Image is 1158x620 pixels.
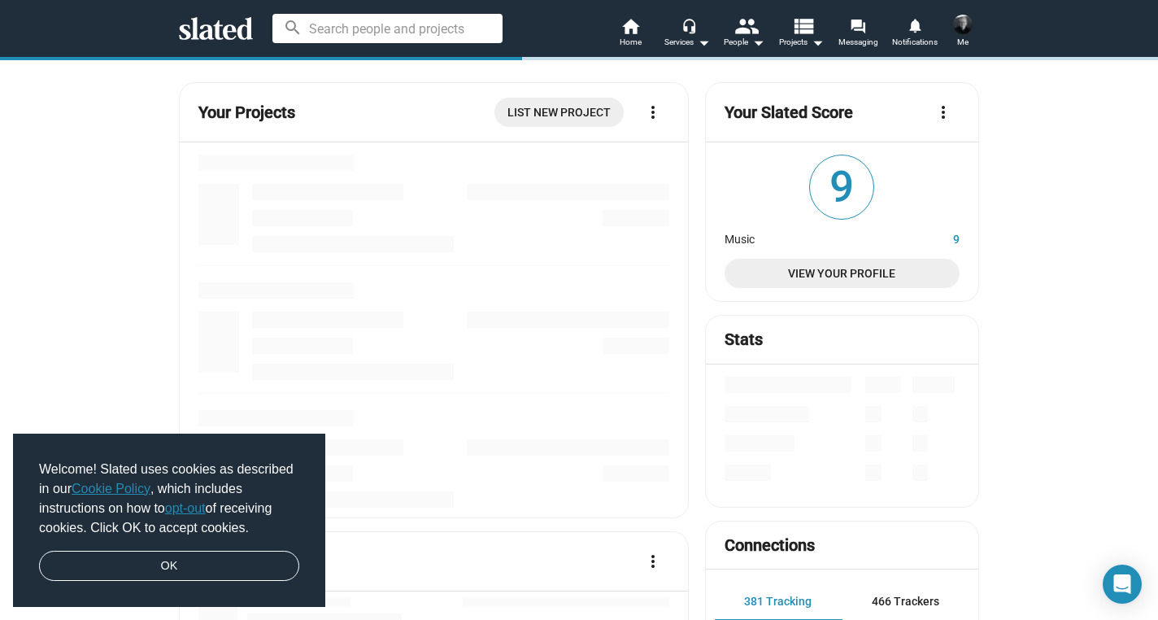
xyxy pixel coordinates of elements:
span: Projects [779,33,824,52]
span: 381 Tracking [744,595,812,608]
a: Home [602,16,659,52]
mat-icon: people [734,14,758,37]
mat-icon: home [620,16,640,36]
mat-card-title: Stats [725,329,763,351]
dd: 9 [899,229,960,246]
a: dismiss cookie message [39,551,299,582]
mat-icon: view_list [791,14,815,37]
div: cookieconsent [13,434,325,608]
button: Services [659,16,716,52]
mat-card-title: Connections [725,535,815,557]
img: David C. Hëvvitt [953,15,973,34]
a: Messaging [829,16,886,52]
span: 466 Trackers [872,595,939,608]
button: Projects [773,16,829,52]
button: David C. HëvvittMe [943,11,982,54]
span: Home [620,33,642,52]
a: Notifications [886,16,943,52]
div: Services [664,33,710,52]
a: List New Project [494,98,624,127]
span: 9 [810,155,873,219]
input: Search people and projects [272,14,503,43]
a: opt-out [165,501,206,515]
mat-icon: headset_mic [681,18,696,33]
mat-icon: arrow_drop_down [748,33,768,52]
span: Notifications [892,33,938,52]
div: Open Intercom Messenger [1103,565,1142,604]
span: Me [957,33,969,52]
mat-icon: more_vert [934,103,953,122]
button: People [716,16,773,52]
span: List New Project [507,98,611,127]
mat-icon: arrow_drop_down [694,33,713,52]
mat-card-title: Your Projects [198,102,295,124]
mat-icon: more_vert [643,552,663,571]
mat-icon: arrow_drop_down [808,33,827,52]
span: View Your Profile [738,259,947,288]
a: View Your Profile [725,259,960,288]
span: Messaging [838,33,878,52]
div: People [724,33,764,52]
mat-icon: forum [850,18,865,33]
dt: Music [725,229,899,246]
span: Welcome! Slated uses cookies as described in our , which includes instructions on how to of recei... [39,460,299,538]
mat-icon: more_vert [643,103,663,122]
mat-card-title: Your Slated Score [725,102,853,124]
mat-icon: notifications [907,17,922,33]
a: Cookie Policy [72,482,150,496]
